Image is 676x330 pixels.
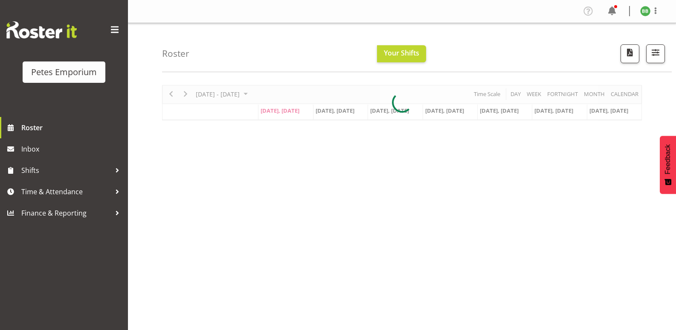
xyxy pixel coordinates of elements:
[21,164,111,177] span: Shifts
[640,6,650,16] img: beena-bist9974.jpg
[377,45,426,62] button: Your Shifts
[162,49,189,58] h4: Roster
[621,44,639,63] button: Download a PDF of the roster according to the set date range.
[31,66,97,79] div: Petes Emporium
[21,121,124,134] span: Roster
[6,21,77,38] img: Rosterit website logo
[384,48,419,58] span: Your Shifts
[21,143,124,155] span: Inbox
[664,144,672,174] span: Feedback
[21,185,111,198] span: Time & Attendance
[660,136,676,194] button: Feedback - Show survey
[646,44,665,63] button: Filter Shifts
[21,207,111,219] span: Finance & Reporting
